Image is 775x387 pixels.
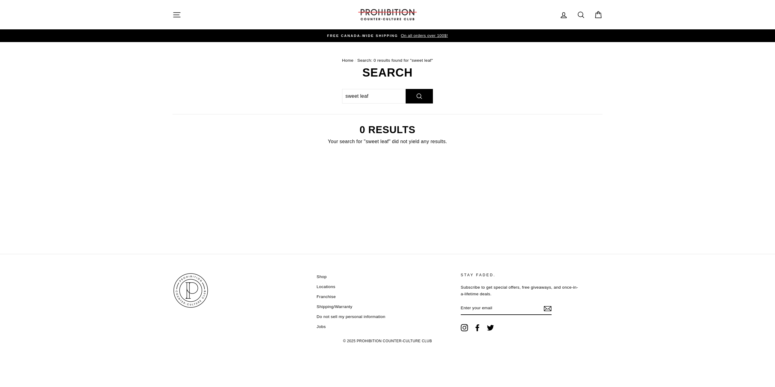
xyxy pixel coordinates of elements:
span: On all orders over 100$! [399,33,448,38]
span: / [355,58,356,63]
p: STAY FADED. [461,272,580,278]
a: Jobs [317,322,326,331]
a: Do not sell my personal information [317,312,385,321]
a: Shipping/Warranty [317,302,352,311]
a: FREE CANADA-WIDE SHIPPING On all orders over 100$! [174,32,601,39]
a: Locations [317,282,335,291]
span: Search: 0 results found for "sweet leaf" [357,58,433,63]
img: PROHIBITION COUNTER-CULTURE CLUB [173,272,209,309]
a: Shop [317,272,327,281]
input: Enter your email [461,302,552,315]
span: FREE CANADA-WIDE SHIPPING [327,34,398,38]
h1: Search [173,67,602,78]
img: PROHIBITION COUNTER-CULTURE CLUB [357,9,418,20]
a: Franchise [317,292,336,301]
input: Search our store [342,89,406,103]
h2: 0 results [173,125,602,135]
p: Your search for "sweet leaf" did not yield any results. [173,138,602,146]
p: Subscribe to get special offers, free giveaways, and once-in-a-lifetime deals. [461,284,580,297]
nav: breadcrumbs [173,57,602,64]
p: © 2025 PROHIBITION COUNTER-CULTURE CLUB [173,336,602,346]
a: Home [342,58,354,63]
